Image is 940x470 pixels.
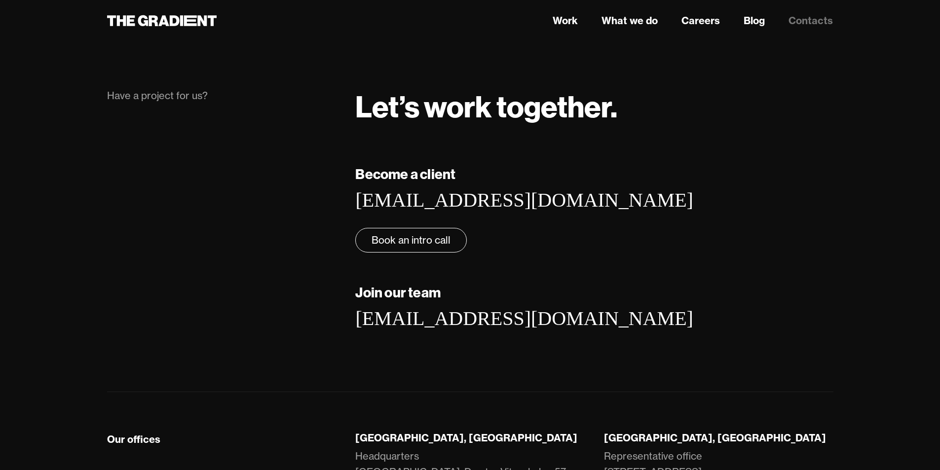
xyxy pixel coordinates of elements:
a: Blog [744,13,765,28]
strong: [GEOGRAPHIC_DATA], [GEOGRAPHIC_DATA] [604,432,826,444]
div: [GEOGRAPHIC_DATA], [GEOGRAPHIC_DATA] [355,432,584,444]
strong: Let’s work together. [355,88,617,125]
a: Contacts [789,13,833,28]
strong: Join our team [355,284,441,301]
div: Headquarters [355,448,419,464]
a: What we do [602,13,658,28]
a: [EMAIL_ADDRESS][DOMAIN_NAME] [355,307,693,329]
div: Representative office [604,448,702,464]
a: Work [553,13,578,28]
div: Have a project for us? [107,89,336,103]
a: [EMAIL_ADDRESS][DOMAIN_NAME]‍ [355,189,693,211]
strong: Become a client [355,165,455,182]
div: Our offices [107,433,160,446]
a: Book an intro call [355,228,467,253]
a: Careers [681,13,720,28]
